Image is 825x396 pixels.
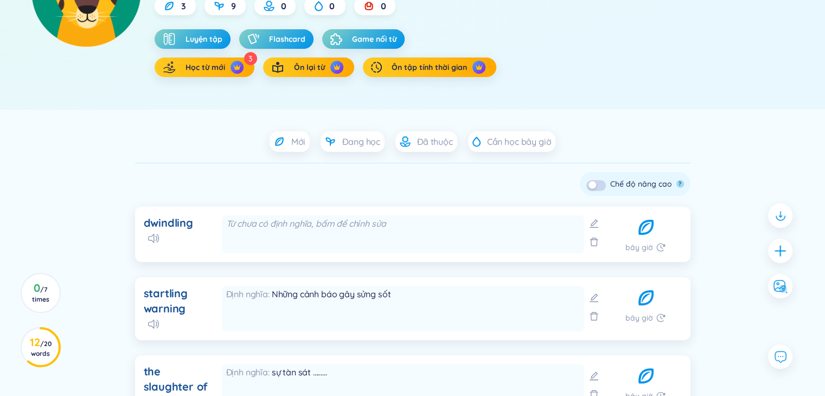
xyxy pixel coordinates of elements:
[333,63,341,71] img: crown icon
[226,218,580,229] div: Từ chưa có định nghĩa, bấm để chỉnh sửa
[28,338,53,357] h3: 12
[272,289,391,299] span: Những cảnh báo gây sửng sốt
[144,286,211,316] div: startling warning
[773,244,787,258] span: plus
[417,136,453,148] span: Đã thuộc
[226,367,272,378] span: Định nghĩa
[31,340,52,357] span: / 20 words
[269,34,305,44] span: Flashcard
[144,215,193,231] div: dwindling
[352,34,396,44] span: Game nối từ
[233,63,241,71] img: crown icon
[294,62,325,73] span: Ôn lại từ
[363,58,496,77] button: Ôn tập tính thời giancrown icon
[272,367,327,378] span: sự tàn sát .........
[342,136,380,148] span: Đang học
[610,178,672,190] div: Chế độ nâng cao
[676,180,684,188] button: ?
[144,364,211,394] div: the slaughter of
[322,29,405,49] button: Game nối từ
[186,62,225,73] span: Học từ mới
[239,29,314,49] button: Flashcard
[32,285,49,303] span: / 7 times
[244,52,257,65] div: 3
[28,284,53,303] h3: 0
[475,63,483,71] img: crown icon
[263,58,354,77] button: Ôn lại từcrown icon
[186,34,222,44] span: Luyện tập
[155,58,254,77] button: Học từ mớicrown icon
[487,136,552,148] span: Cần học bây giờ
[155,29,231,49] button: Luyện tập
[291,136,306,148] span: Mới
[625,312,653,324] span: bây giờ
[625,241,653,253] span: bây giờ
[392,62,467,73] span: Ôn tập tính thời gian
[226,289,272,299] span: Định nghĩa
